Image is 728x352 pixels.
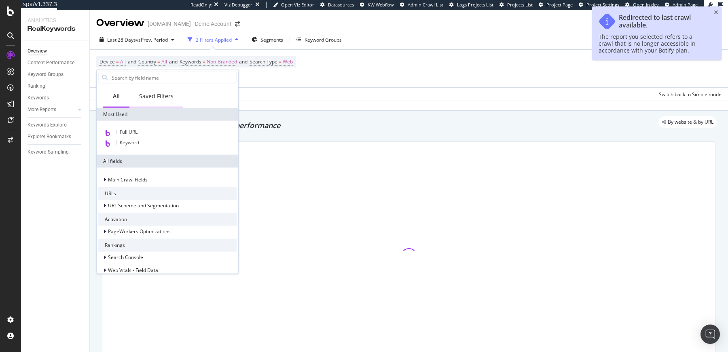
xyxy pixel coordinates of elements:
[283,56,293,67] span: Web
[108,176,148,183] span: Main Crawl Fields
[28,16,83,24] div: Analytics
[28,133,71,141] div: Explorer Bookmarks
[281,2,314,8] span: Open Viz Editor
[108,254,143,261] span: Search Console
[96,16,144,30] div: Overview
[120,129,138,135] span: Full URL
[539,2,573,8] a: Project Page
[328,2,354,8] span: Datasources
[28,59,84,67] a: Content Performance
[586,2,619,8] span: Project Settings
[235,21,240,27] div: arrow-right-arrow-left
[107,36,136,43] span: Last 28 Days
[28,70,84,79] a: Keyword Groups
[507,2,533,8] span: Projects List
[97,108,238,121] div: Most Used
[579,2,619,8] a: Project Settings
[98,187,237,200] div: URLs
[599,33,707,54] div: The report you selected refers to a crawl that is no longer accessible in accordance with your Bo...
[248,33,286,46] button: Segments
[98,213,237,226] div: Activation
[625,2,659,8] a: Open in dev
[196,36,232,43] div: 2 Filters Applied
[157,58,160,65] span: =
[113,92,120,100] div: All
[28,94,49,102] div: Keywords
[28,70,63,79] div: Keyword Groups
[120,139,139,146] span: Keyword
[96,33,178,46] button: Last 28 DaysvsPrev. Period
[190,2,212,8] div: ReadOnly:
[305,36,342,43] div: Keyword Groups
[368,2,394,8] span: KW Webflow
[224,2,254,8] div: Viz Debugger:
[260,36,283,43] span: Segments
[108,228,171,235] span: PageWorkers Optimizations
[408,2,443,8] span: Admin Crawl List
[161,56,167,67] span: All
[28,148,84,156] a: Keyword Sampling
[128,58,136,65] span: and
[98,239,237,252] div: Rankings
[400,2,443,8] a: Admin Crawl List
[28,94,84,102] a: Keywords
[28,59,74,67] div: Content Performance
[619,14,707,29] div: Redirected to last crawl available.
[207,56,237,67] span: Non-Branded
[180,58,201,65] span: Keywords
[138,58,156,65] span: Country
[714,10,718,15] div: close toast
[28,121,84,129] a: Keywords Explorer
[239,58,248,65] span: and
[28,148,69,156] div: Keyword Sampling
[99,58,115,65] span: Device
[499,2,533,8] a: Projects List
[250,58,277,65] span: Search Type
[28,105,76,114] a: More Reports
[659,91,722,98] div: Switch back to Simple mode
[28,133,84,141] a: Explorer Bookmarks
[108,267,158,274] span: Web Vitals - Field Data
[184,33,241,46] button: 2 Filters Applied
[360,2,394,8] a: KW Webflow
[28,47,84,55] a: Overview
[320,2,354,8] a: Datasources
[136,36,168,43] span: vs Prev. Period
[633,2,659,8] span: Open in dev
[700,325,720,344] div: Open Intercom Messenger
[97,155,238,168] div: All fields
[457,2,493,8] span: Logs Projects List
[28,24,83,34] div: RealKeywords
[656,88,722,101] button: Switch back to Simple mode
[665,2,698,8] a: Admin Page
[28,82,45,91] div: Ranking
[148,20,232,28] div: [DOMAIN_NAME] - Demo Account
[658,116,717,128] div: legacy label
[203,58,205,65] span: =
[668,120,713,124] span: By website & by URL
[279,58,281,65] span: =
[139,92,174,100] div: Saved Filters
[111,72,236,84] input: Search by field name
[546,2,573,8] span: Project Page
[28,82,84,91] a: Ranking
[28,121,68,129] div: Keywords Explorer
[116,58,119,65] span: =
[28,47,47,55] div: Overview
[120,56,126,67] span: All
[108,202,179,209] span: URL Scheme and Segmentation
[28,105,56,114] div: More Reports
[169,58,178,65] span: and
[273,2,314,8] a: Open Viz Editor
[673,2,698,8] span: Admin Page
[293,33,345,46] button: Keyword Groups
[449,2,493,8] a: Logs Projects List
